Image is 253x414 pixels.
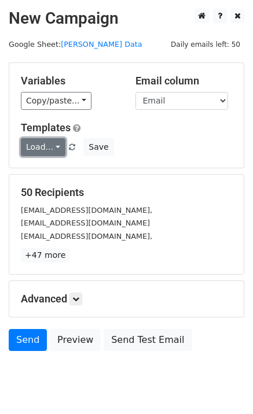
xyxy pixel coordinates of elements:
[167,38,244,51] span: Daily emails left: 50
[21,138,65,156] a: Load...
[83,138,113,156] button: Save
[21,206,152,215] small: [EMAIL_ADDRESS][DOMAIN_NAME],
[50,329,101,351] a: Preview
[21,293,232,305] h5: Advanced
[21,92,91,110] a: Copy/paste...
[21,232,152,241] small: [EMAIL_ADDRESS][DOMAIN_NAME],
[21,186,232,199] h5: 50 Recipients
[21,121,71,134] a: Templates
[9,40,142,49] small: Google Sheet:
[21,75,118,87] h5: Variables
[135,75,233,87] h5: Email column
[104,329,192,351] a: Send Test Email
[195,358,253,414] iframe: Chat Widget
[9,9,244,28] h2: New Campaign
[167,40,244,49] a: Daily emails left: 50
[21,248,69,263] a: +47 more
[21,219,150,227] small: [EMAIL_ADDRESS][DOMAIN_NAME]
[61,40,142,49] a: [PERSON_NAME] Data
[9,329,47,351] a: Send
